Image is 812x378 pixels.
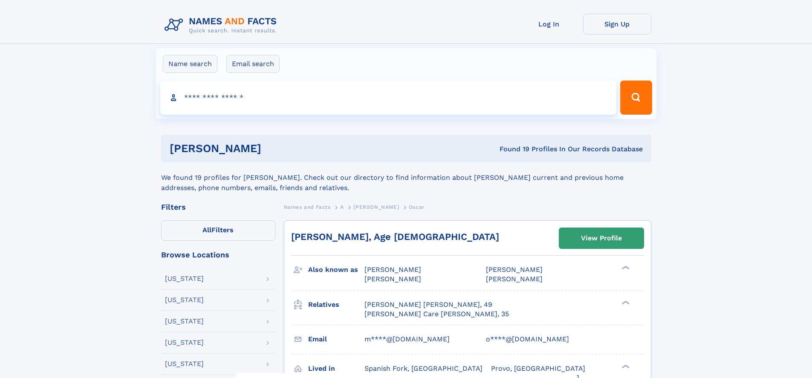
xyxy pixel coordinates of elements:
[620,81,652,115] button: Search Button
[161,251,275,259] div: Browse Locations
[486,275,543,283] span: [PERSON_NAME]
[364,300,492,309] a: [PERSON_NAME] [PERSON_NAME], 49
[161,14,284,37] img: Logo Names and Facts
[161,162,651,193] div: We found 19 profiles for [PERSON_NAME]. Check out our directory to find information about [PERSON...
[165,297,204,303] div: [US_STATE]
[364,364,483,372] span: Spanish Fork, [GEOGRAPHIC_DATA]
[291,231,499,242] a: [PERSON_NAME], Age [DEMOGRAPHIC_DATA]
[165,275,204,282] div: [US_STATE]
[620,265,630,271] div: ❯
[486,265,543,274] span: [PERSON_NAME]
[340,202,344,212] a: A
[163,55,217,73] label: Name search
[226,55,280,73] label: Email search
[353,204,399,210] span: [PERSON_NAME]
[491,364,585,372] span: Provo, [GEOGRAPHIC_DATA]
[308,263,364,277] h3: Also known as
[161,203,275,211] div: Filters
[515,14,583,35] a: Log In
[583,14,651,35] a: Sign Up
[161,220,275,241] label: Filters
[202,226,211,234] span: All
[284,202,331,212] a: Names and Facts
[353,202,399,212] a: [PERSON_NAME]
[308,332,364,346] h3: Email
[160,81,617,115] input: search input
[165,361,204,367] div: [US_STATE]
[620,364,630,369] div: ❯
[340,204,344,210] span: A
[559,228,644,248] a: View Profile
[308,361,364,376] h3: Lived in
[165,339,204,346] div: [US_STATE]
[620,300,630,305] div: ❯
[165,318,204,325] div: [US_STATE]
[308,297,364,312] h3: Relatives
[170,143,381,154] h1: [PERSON_NAME]
[581,228,622,248] div: View Profile
[364,275,421,283] span: [PERSON_NAME]
[409,204,425,210] span: Oscar
[364,265,421,274] span: [PERSON_NAME]
[364,309,509,319] a: [PERSON_NAME] Care [PERSON_NAME], 35
[380,144,643,154] div: Found 19 Profiles In Our Records Database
